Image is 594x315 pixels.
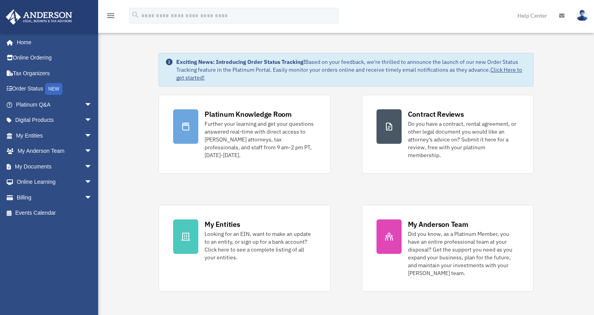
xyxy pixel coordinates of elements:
[5,81,104,97] a: Order StatusNEW
[5,190,104,205] a: Billingarrow_drop_down
[84,143,100,159] span: arrow_drop_down
[5,128,104,143] a: My Entitiesarrow_drop_down
[5,34,100,50] a: Home
[576,10,588,21] img: User Pic
[106,11,115,20] i: menu
[45,83,62,95] div: NEW
[106,14,115,20] a: menu
[84,128,100,144] span: arrow_drop_down
[205,109,292,119] div: Platinum Knowledge Room
[205,120,316,159] div: Further your learning and get your questions answered real-time with direct access to [PERSON_NAM...
[176,58,526,81] div: Based on your feedback, we're thrilled to announce the launch of our new Order Status Tracking fe...
[84,159,100,175] span: arrow_drop_down
[159,95,330,174] a: Platinum Knowledge Room Further your learning and get your questions answered real-time with dire...
[159,205,330,291] a: My Entities Looking for an EIN, want to make an update to an entity, or sign up for a bank accoun...
[5,112,104,128] a: Digital Productsarrow_drop_down
[176,66,522,81] a: Click Here to get started!
[205,219,240,229] div: My Entities
[84,97,100,113] span: arrow_drop_down
[408,219,468,229] div: My Anderson Team
[84,174,100,190] span: arrow_drop_down
[5,50,104,66] a: Online Ordering
[5,174,104,190] a: Online Learningarrow_drop_down
[176,58,305,65] strong: Exciting News: Introducing Order Status Tracking!
[5,65,104,81] a: Tax Organizers
[362,95,534,174] a: Contract Reviews Do you have a contract, rental agreement, or other legal document you would like...
[5,97,104,112] a: Platinum Q&Aarrow_drop_down
[4,9,75,25] img: Anderson Advisors Platinum Portal
[205,230,316,261] div: Looking for an EIN, want to make an update to an entity, or sign up for a bank account? Click her...
[408,230,519,277] div: Did you know, as a Platinum Member, you have an entire professional team at your disposal? Get th...
[362,205,534,291] a: My Anderson Team Did you know, as a Platinum Member, you have an entire professional team at your...
[84,190,100,206] span: arrow_drop_down
[5,143,104,159] a: My Anderson Teamarrow_drop_down
[408,109,464,119] div: Contract Reviews
[5,205,104,221] a: Events Calendar
[5,159,104,174] a: My Documentsarrow_drop_down
[131,11,140,19] i: search
[408,120,519,159] div: Do you have a contract, rental agreement, or other legal document you would like an attorney's ad...
[84,112,100,129] span: arrow_drop_down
